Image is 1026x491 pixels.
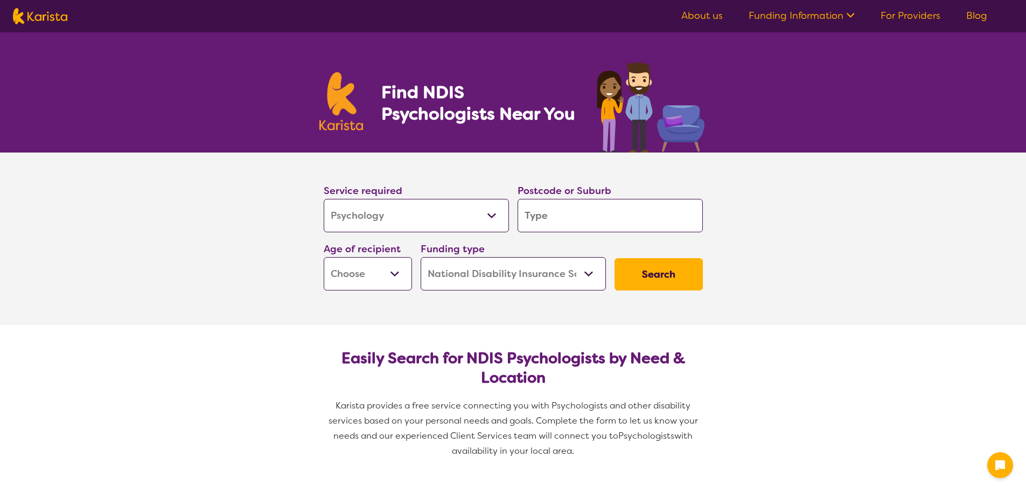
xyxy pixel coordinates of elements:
img: Karista logo [319,72,364,130]
span: Karista provides a free service connecting you with Psychologists and other disability services b... [329,400,700,441]
a: Funding Information [749,9,855,22]
input: Type [518,199,703,232]
img: psychology [593,58,707,153]
button: Search [615,258,703,291]
h2: Easily Search for NDIS Psychologists by Need & Location [332,349,694,388]
a: Blog [966,9,987,22]
span: Psychologists [618,430,674,441]
a: About us [681,9,723,22]
label: Service required [324,184,402,197]
label: Age of recipient [324,243,401,255]
h1: Find NDIS Psychologists Near You [381,81,581,125]
label: Funding type [421,243,485,255]
label: Postcode or Suburb [518,184,611,197]
a: For Providers [881,9,940,22]
img: Karista logo [13,8,67,24]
